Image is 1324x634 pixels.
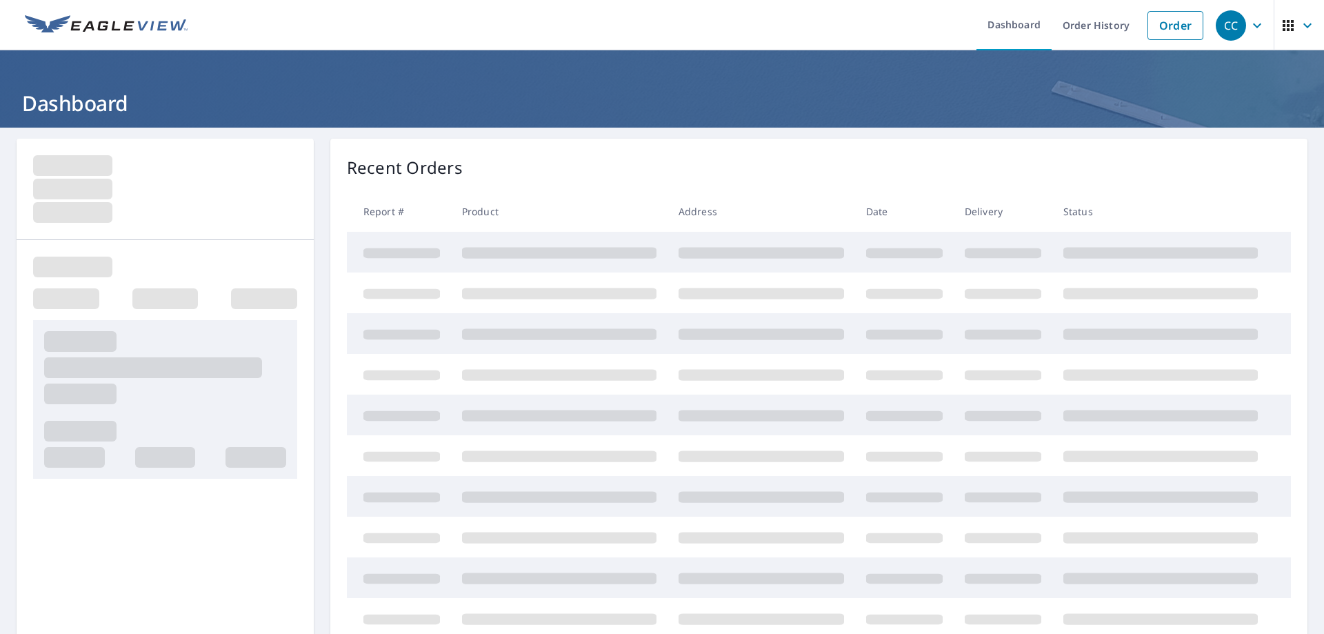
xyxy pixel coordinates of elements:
th: Report # [347,191,451,232]
th: Status [1052,191,1269,232]
th: Delivery [954,191,1052,232]
p: Recent Orders [347,155,463,180]
h1: Dashboard [17,89,1307,117]
th: Product [451,191,668,232]
th: Address [668,191,855,232]
div: CC [1216,10,1246,41]
th: Date [855,191,954,232]
a: Order [1147,11,1203,40]
img: EV Logo [25,15,188,36]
